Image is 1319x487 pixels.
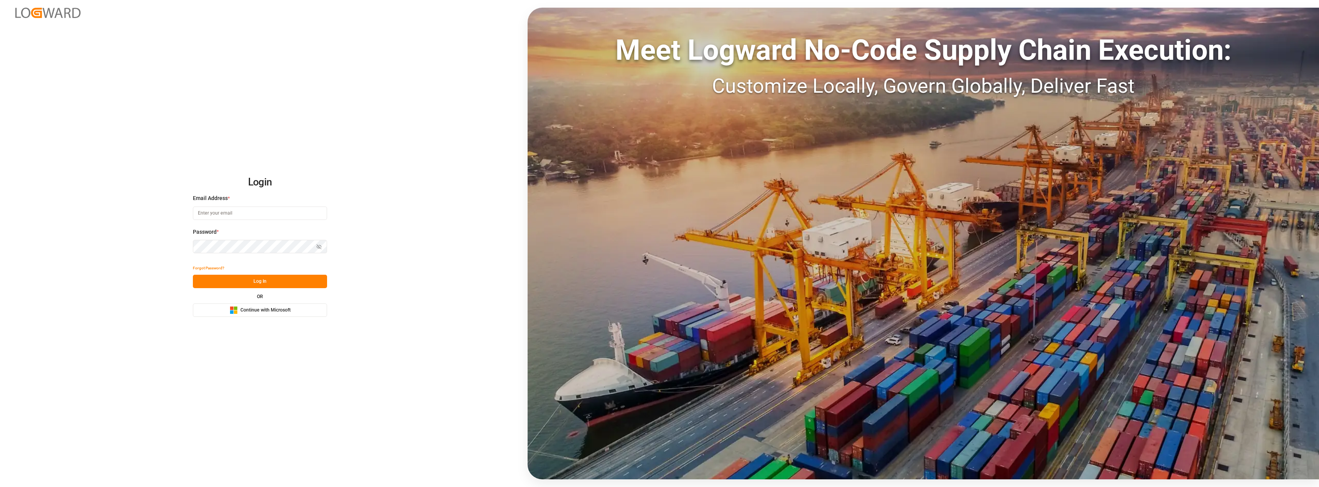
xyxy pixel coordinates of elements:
[193,194,228,202] span: Email Address
[257,294,263,299] small: OR
[193,261,224,275] button: Forgot Password?
[193,275,327,288] button: Log In
[193,228,217,236] span: Password
[193,207,327,220] input: Enter your email
[528,29,1319,71] div: Meet Logward No-Code Supply Chain Execution:
[240,307,291,314] span: Continue with Microsoft
[193,303,327,317] button: Continue with Microsoft
[193,170,327,195] h2: Login
[528,71,1319,101] div: Customize Locally, Govern Globally, Deliver Fast
[15,8,81,18] img: Logward_new_orange.png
